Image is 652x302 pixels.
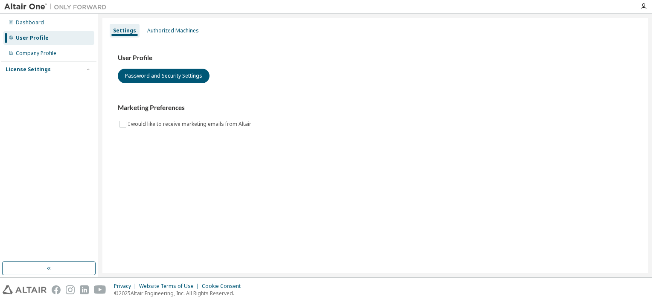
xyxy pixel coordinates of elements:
[66,285,75,294] img: instagram.svg
[118,69,210,83] button: Password and Security Settings
[16,35,49,41] div: User Profile
[94,285,106,294] img: youtube.svg
[202,283,246,290] div: Cookie Consent
[114,290,246,297] p: © 2025 Altair Engineering, Inc. All Rights Reserved.
[114,283,139,290] div: Privacy
[52,285,61,294] img: facebook.svg
[128,119,253,129] label: I would like to receive marketing emails from Altair
[16,50,56,57] div: Company Profile
[3,285,47,294] img: altair_logo.svg
[147,27,199,34] div: Authorized Machines
[6,66,51,73] div: License Settings
[118,104,632,112] h3: Marketing Preferences
[113,27,136,34] div: Settings
[118,54,632,62] h3: User Profile
[4,3,111,11] img: Altair One
[16,19,44,26] div: Dashboard
[139,283,202,290] div: Website Terms of Use
[80,285,89,294] img: linkedin.svg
